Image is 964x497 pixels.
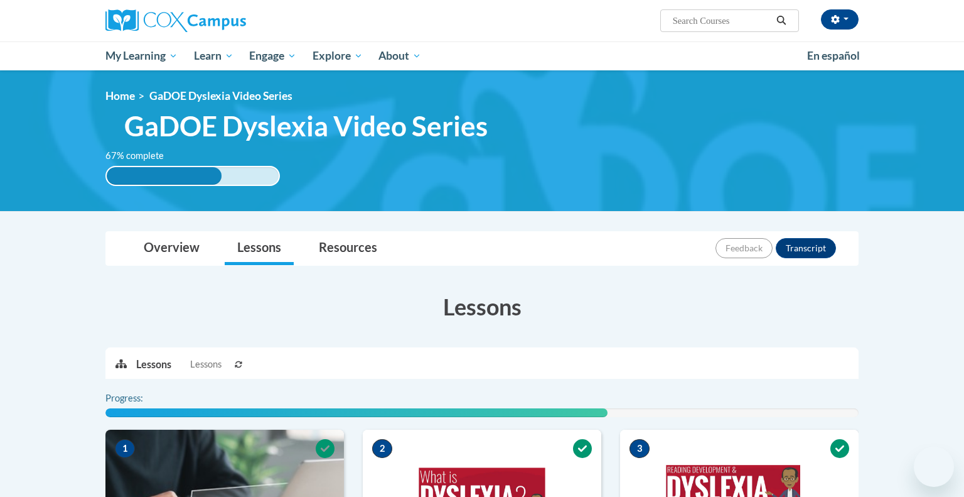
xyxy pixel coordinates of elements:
a: Learn [186,41,242,70]
span: My Learning [105,48,178,63]
span: 2 [372,439,392,458]
div: 67% complete [107,167,222,185]
span: Engage [249,48,296,63]
span: En español [807,49,860,62]
button: Transcript [776,238,836,258]
button: Feedback [715,238,773,258]
span: Learn [194,48,233,63]
a: Cox Campus [105,9,344,32]
button: Search [772,13,791,28]
span: Explore [313,48,363,63]
label: Progress: [105,391,178,405]
a: Engage [241,41,304,70]
span: GaDOE Dyslexia Video Series [124,109,488,143]
span: 1 [115,439,135,458]
button: Account Settings [821,9,859,30]
a: Home [105,89,135,102]
a: Resources [306,232,390,265]
div: Main menu [87,41,877,70]
img: Cox Campus [105,9,246,32]
a: Overview [131,232,212,265]
a: About [371,41,430,70]
span: 3 [629,439,650,458]
p: Lessons [136,358,171,371]
label: 67% complete [105,149,178,163]
span: Lessons [190,358,222,371]
a: Lessons [225,232,294,265]
a: En español [799,43,868,69]
input: Search Courses [672,13,772,28]
a: My Learning [97,41,186,70]
h3: Lessons [105,291,859,322]
span: About [378,48,421,63]
a: Explore [304,41,371,70]
span: GaDOE Dyslexia Video Series [149,89,292,102]
iframe: Button to launch messaging window [914,447,954,487]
